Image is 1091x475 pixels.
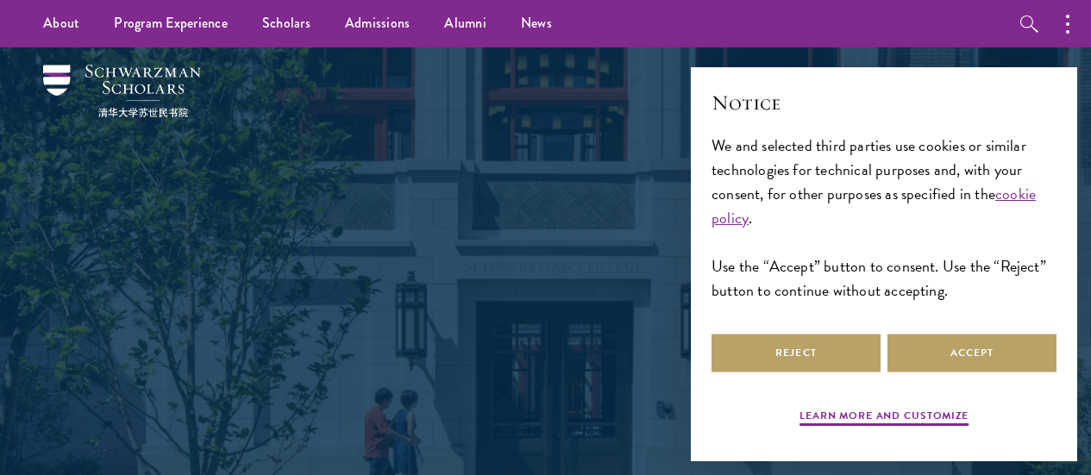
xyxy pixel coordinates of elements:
[887,334,1057,372] button: Accept
[712,334,881,372] button: Reject
[43,65,201,117] img: Schwarzman Scholars
[712,134,1057,303] div: We and selected third parties use cookies or similar technologies for technical purposes and, wit...
[712,182,1036,229] a: cookie policy
[799,408,969,428] button: Learn more and customize
[712,88,1057,117] h2: Notice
